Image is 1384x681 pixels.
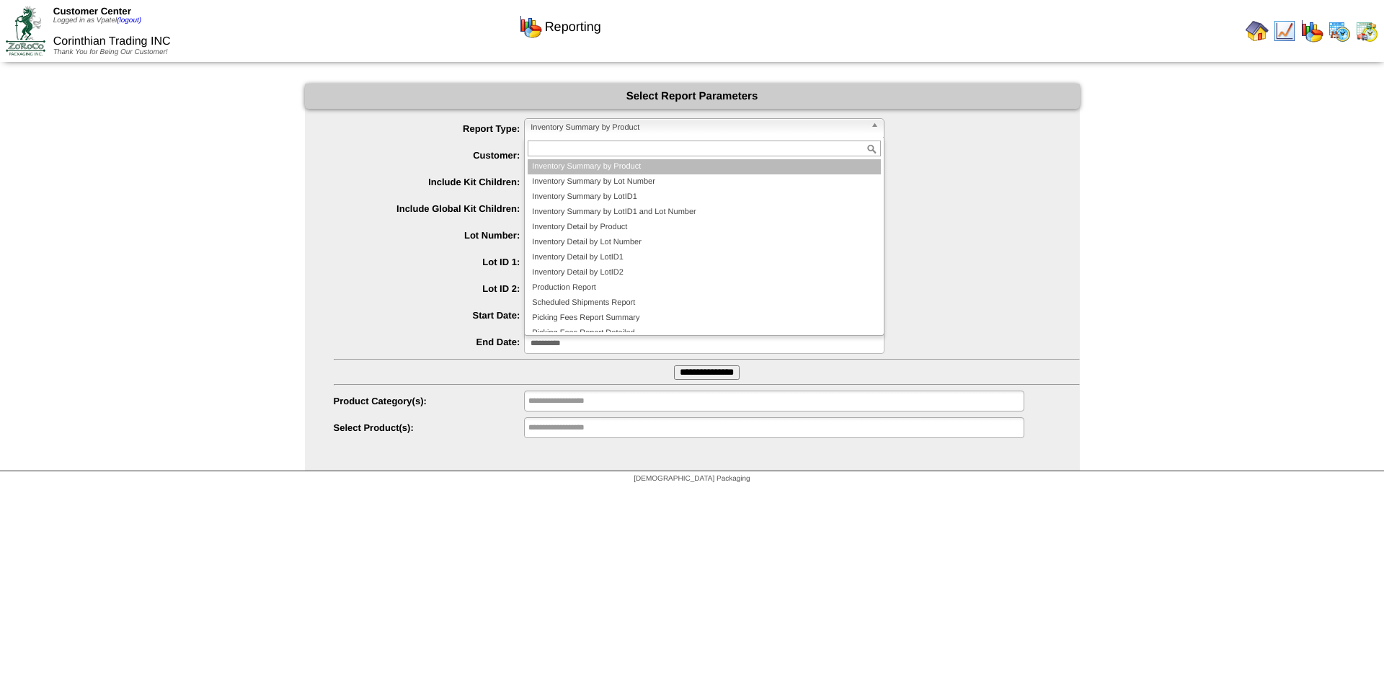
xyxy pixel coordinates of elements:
li: Inventory Summary by LotID1 and Lot Number [528,205,881,220]
label: Product Category(s): [334,396,525,406]
label: End Date: [334,337,525,347]
img: graph.gif [519,15,542,38]
img: calendarprod.gif [1328,19,1351,43]
label: Select Product(s): [334,422,525,433]
span: Reporting [545,19,601,35]
span: Inventory Summary by Product [531,119,865,136]
li: Inventory Detail by LotID2 [528,265,881,280]
label: Start Date: [334,310,525,321]
label: Lot ID 2: [334,283,525,294]
span: Customer Center [53,6,131,17]
li: Picking Fees Report Detailed [528,326,881,341]
img: ZoRoCo_Logo(Green%26Foil)%20jpg.webp [6,6,45,55]
li: Inventory Detail by Lot Number [528,235,881,250]
img: home.gif [1246,19,1269,43]
span: Thank You for Being Our Customer! [53,48,168,56]
li: Inventory Summary by Product [528,159,881,174]
a: (logout) [117,17,141,25]
label: Lot Number: [334,230,525,241]
li: Production Report [528,280,881,295]
label: Customer: [334,150,525,161]
label: Include Global Kit Children: [334,203,525,214]
span: [DEMOGRAPHIC_DATA] Packaging [634,475,750,483]
label: Include Kit Children: [334,177,525,187]
li: Inventory Summary by Lot Number [528,174,881,190]
span: Logged in as Vpatel [53,17,141,25]
li: Picking Fees Report Summary [528,311,881,326]
img: calendarinout.gif [1355,19,1378,43]
label: Lot ID 1: [334,257,525,267]
span: Corinthian Trading INC [334,145,1080,161]
img: graph.gif [1300,19,1323,43]
label: Report Type: [334,123,525,134]
img: line_graph.gif [1273,19,1296,43]
li: Inventory Detail by Product [528,220,881,235]
div: Select Report Parameters [305,84,1080,109]
li: Scheduled Shipments Report [528,295,881,311]
span: Corinthian Trading INC [53,35,171,48]
li: Inventory Detail by LotID1 [528,250,881,265]
li: Inventory Summary by LotID1 [528,190,881,205]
